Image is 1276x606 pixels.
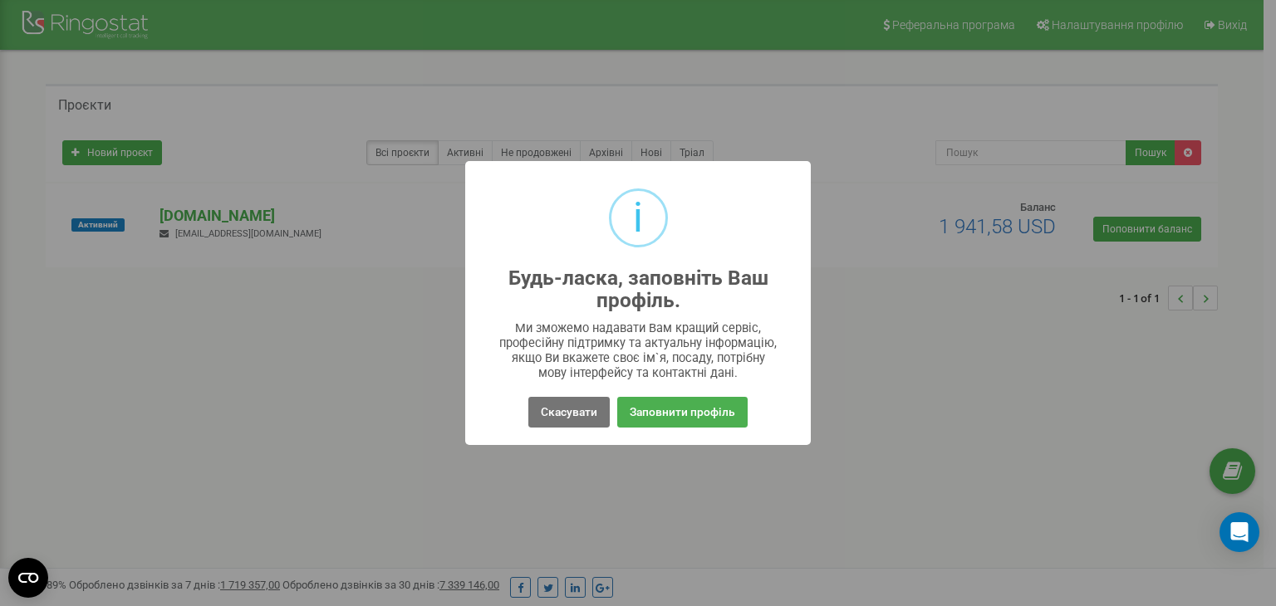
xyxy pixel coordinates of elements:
h2: Будь-ласка, заповніть Ваш профіль. [498,267,778,312]
button: Скасувати [528,397,610,428]
button: Заповнити профіль [617,397,748,428]
div: i [633,191,643,245]
div: Ми зможемо надавати Вам кращий сервіс, професійну підтримку та актуальну інформацію, якщо Ви вкаж... [498,320,778,380]
div: Open Intercom Messenger [1220,512,1259,552]
button: Open CMP widget [8,558,48,598]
